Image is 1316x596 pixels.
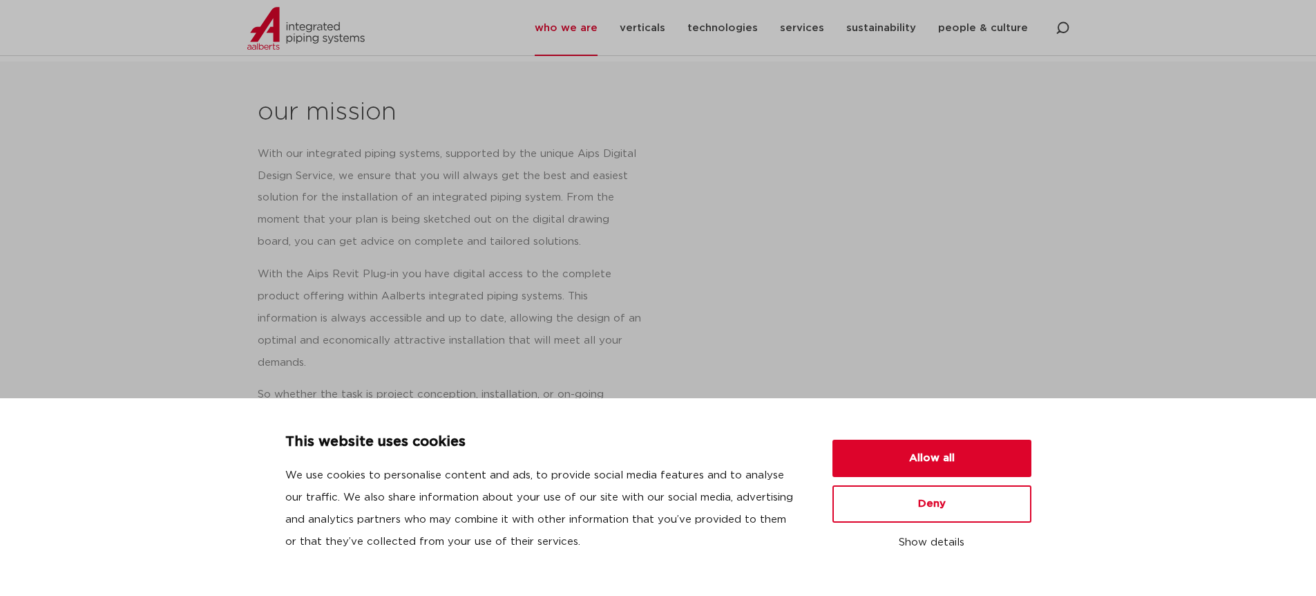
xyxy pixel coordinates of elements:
p: With our integrated piping systems, supported by the unique Aips Digital Design Service, we ensur... [258,143,642,254]
p: This website uses cookies [285,431,799,454]
p: With the Aips Revit Plug-in you have digital access to the complete product offering within Aalbe... [258,263,642,374]
p: We use cookies to personalise content and ads, to provide social media features and to analyse ou... [285,465,799,553]
h2: our mission [258,96,663,129]
button: Allow all [832,440,1031,477]
button: Deny [832,485,1031,523]
p: So whether the task is project conception, installation, or on-going maintenance, we are the comp... [258,384,642,516]
button: Show details [832,531,1031,555]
